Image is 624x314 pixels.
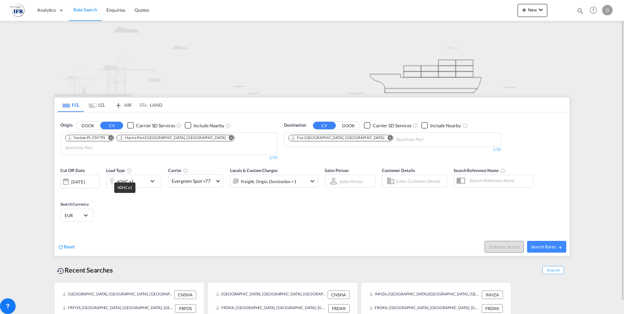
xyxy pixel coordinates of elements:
md-tab-item: LAND [136,98,162,112]
div: FRDKK, Dunkerque, France, Western Europe, Europe [216,304,327,313]
md-icon: icon-plus 400-fg [520,6,528,14]
div: FRFOS, Fos-sur-Mer, France, Western Europe, Europe [62,304,173,313]
span: Enquiries [106,7,125,13]
span: Rate Search [73,7,97,12]
div: Recent Searches [54,263,116,277]
span: Evergreen Spot +77 [172,178,214,184]
md-icon: icon-arrow-right [558,245,562,250]
md-chips-wrap: Chips container. Use arrow keys to select chips. [64,133,274,153]
div: FRDKK [482,304,503,313]
input: Enter Customer Details [396,176,445,186]
div: O [602,5,613,15]
md-icon: Unchecked: Ignores neighbouring ports when fetching rates.Checked : Includes neighbouring ports w... [226,123,231,128]
div: OriginDOOR CY Checkbox No InkUnchecked: Search for CY (Container Yard) services for all selected ... [55,112,569,256]
span: Load Type [106,168,132,173]
span: Carrier [168,168,188,173]
div: FRDKK [328,304,350,313]
div: Include Nearby [194,122,224,129]
button: CY [100,122,123,129]
div: 2/10 [60,155,277,161]
span: Customer Details [382,168,415,173]
div: FRDKK, Dunkerque, France, Western Europe, Europe [369,304,480,313]
div: [DATE] [71,179,85,185]
span: Destination [284,122,306,129]
input: Chips input. [65,143,127,153]
button: Remove [383,135,393,142]
div: CNSHA [328,290,350,299]
div: Press delete to remove this chip. [67,135,106,141]
md-icon: icon-information-outline [127,168,132,173]
div: icon-magnify [577,7,584,17]
span: 40HC x1 [117,185,132,190]
md-tab-item: AIR [110,98,136,112]
button: DOOR [76,122,99,129]
span: Help [588,5,599,16]
div: Freight Origin Destination Factory Stuffingicon-chevron-down [230,175,318,188]
button: Search Ratesicon-arrow-right [527,241,566,253]
img: new-FCL.png [54,21,570,97]
span: New [520,7,545,12]
div: FRFOS [175,304,196,313]
div: INHZA [482,290,503,299]
md-tab-item: LCL [84,98,110,112]
md-datepicker: Select [60,188,65,196]
md-icon: icon-chevron-down [308,177,316,185]
span: Search Reference Name [454,168,506,173]
span: Search Currency [60,202,89,207]
div: Yantian Pt, CNYTN [67,135,105,141]
md-icon: icon-airplane [115,101,122,106]
span: Analytics [37,7,56,13]
div: icon-refreshReset [58,243,75,251]
md-icon: Unchecked: Ignores neighbouring ports when fetching rates.Checked : Includes neighbouring ports w... [463,123,468,128]
md-tab-item: FCL [58,98,84,112]
div: Carrier SD Services [373,122,412,129]
md-checkbox: Checkbox No Ink [364,122,412,129]
div: INHZA, Hazira Port/Surat, India, Indian Subcontinent, Asia Pacific [369,290,480,299]
md-checkbox: Checkbox No Ink [185,122,224,129]
md-icon: Unchecked: Search for CY (Container Yard) services for all selected carriers.Checked : Search for... [176,123,181,128]
img: de31bbe0256b11eebba44b54815f083d.png [10,3,24,18]
div: CNSHA [174,290,196,299]
md-icon: The selected Trucker/Carrierwill be displayed in the rate results If the rates are from another f... [183,168,188,173]
div: 40HC x1 [117,177,134,186]
div: Press delete to remove this chip. [119,135,227,141]
span: Locals & Custom Charges [230,168,278,173]
span: Cut Off Date [60,168,85,173]
div: Help [588,5,602,16]
md-pagination-wrapper: Use the left and right arrow keys to navigate between tabs [58,98,162,112]
div: Hazira Port/Surat, INHZA [119,135,226,141]
span: Reset [64,244,75,249]
span: Search Rates [531,244,562,249]
input: Search Reference Name [466,176,533,185]
button: DOOR [337,122,360,129]
div: CNSHA, Shanghai, China, Greater China & Far East Asia, Asia Pacific [62,290,173,299]
div: 1/10 [284,147,501,152]
md-icon: icon-chevron-down [537,6,545,14]
md-select: Select Currency: € EUREuro [64,211,89,220]
button: CY [313,122,336,129]
button: Remove [225,135,234,142]
md-checkbox: Checkbox No Ink [127,122,175,129]
md-checkbox: Checkbox No Ink [421,122,461,129]
button: icon-plus 400-fgNewicon-chevron-down [518,4,547,17]
input: Chips input. [396,134,458,145]
div: Press delete to remove this chip. [291,135,386,141]
md-icon: icon-refresh [58,244,64,250]
div: Include Nearby [430,122,461,129]
span: EUR [65,212,83,218]
div: Freight Origin Destination Factory Stuffing [241,177,297,186]
md-icon: Your search will be saved by the below given name [500,168,506,173]
md-icon: Unchecked: Search for CY (Container Yard) services for all selected carriers.Checked : Search for... [413,123,418,128]
div: 40HC x1icon-chevron-down [106,175,162,188]
md-chips-wrap: Chips container. Use arrow keys to select chips. [288,133,460,145]
md-select: Sales Person [339,177,364,186]
md-icon: icon-chevron-down [148,177,160,185]
span: Show All [542,266,564,274]
span: Origin [60,122,72,129]
div: [DATE] [60,175,100,188]
span: Quotes [134,7,149,13]
div: Carrier SD Services [136,122,175,129]
div: CNSHA, Shanghai, China, Greater China & Far East Asia, Asia Pacific [216,290,326,299]
span: Sales Person [325,168,349,173]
